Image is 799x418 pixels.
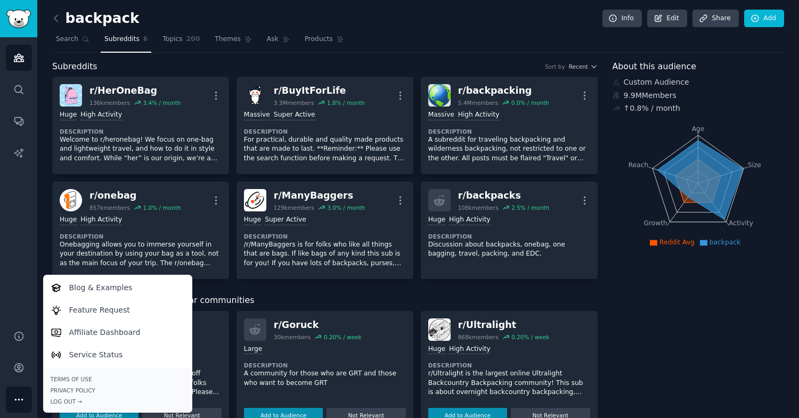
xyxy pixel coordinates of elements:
[60,135,222,163] p: Welcome to r/heronebag! We focus on one-bag and lightweight travel, and how to do it in style and...
[710,239,740,246] span: backpack
[237,182,413,279] a: ManyBaggersr/ManyBaggers129kmembers3.0% / monthHugeSuper ActiveDescription/r/ManyBaggers is for f...
[45,299,190,321] a: Feature Request
[428,128,590,135] dt: Description
[244,240,406,268] p: /r/ManyBaggers is for folks who like all things that are bags. If like bags of any kind this sub ...
[60,110,77,120] div: Huge
[60,84,82,106] img: HerOneBag
[458,333,499,341] div: 868k members
[421,182,598,279] a: r/backpacks108kmembers2.5% / monthHugeHigh ActivityDescriptionDiscussion about backpacks, onebag,...
[69,305,130,316] p: Feature Request
[511,204,549,211] div: 2.5 % / month
[89,84,181,97] div: r/ HerOneBag
[458,110,500,120] div: High Activity
[458,204,499,211] div: 108k members
[744,10,784,28] a: Add
[267,35,279,44] span: Ask
[729,219,753,227] tspan: Activity
[60,233,222,240] dt: Description
[647,10,687,28] a: Edit
[613,90,785,101] div: 9.9M Members
[569,63,588,70] span: Recent
[244,233,406,240] dt: Description
[628,161,648,168] tspan: Reach
[643,219,667,227] tspan: Growth
[80,215,122,225] div: High Activity
[244,369,406,388] p: A community for those who are GRT and those who want to become GRT
[428,318,451,341] img: Ultralight
[69,349,123,360] p: Service Status
[274,189,365,202] div: r/ ManyBaggers
[69,282,133,293] p: Blog & Examples
[613,60,696,73] span: About this audience
[244,362,406,369] dt: Description
[60,240,222,268] p: Onebagging allows you to immerse yourself in your destination by using your bag as a tool, not as...
[274,204,314,211] div: 129k members
[428,84,451,106] img: backpacking
[692,10,738,28] a: Share
[244,215,261,225] div: Huge
[274,99,314,106] div: 3.3M members
[458,84,549,97] div: r/ backpacking
[458,318,550,332] div: r/ Ultralight
[162,35,182,44] span: Topics
[104,35,140,44] span: Subreddits
[428,345,445,355] div: Huge
[428,135,590,163] p: A subreddit for traveling backpacking and wilderness backpacking, not restricted to one or the ot...
[244,84,266,106] img: BuyItForLife
[263,31,293,53] a: Ask
[186,35,200,44] span: 200
[45,321,190,343] a: Affiliate Dashboard
[89,204,130,211] div: 857k members
[428,369,590,397] p: r/Ultralight is the largest online Ultralight Backcountry Backpacking community! This sub is abou...
[324,333,362,341] div: 0.20 % / week
[244,345,262,355] div: Large
[143,35,148,44] span: 6
[60,189,82,211] img: onebag
[458,189,549,202] div: r/ backpacks
[52,60,97,73] span: Subreddits
[428,215,445,225] div: Huge
[89,99,130,106] div: 136k members
[244,189,266,211] img: ManyBaggers
[215,35,241,44] span: Themes
[45,343,190,366] a: Service Status
[244,110,270,120] div: Massive
[305,35,333,44] span: Products
[51,375,185,383] a: Terms of Use
[237,77,413,174] a: BuyItForLifer/BuyItForLife3.3Mmembers1.8% / monthMassiveSuper ActiveDescriptionFor practical, dur...
[428,233,590,240] dt: Description
[101,31,151,53] a: Subreddits6
[691,125,704,133] tspan: Age
[301,31,348,53] a: Products
[159,31,203,53] a: Topics200
[569,63,598,70] button: Recent
[511,99,549,106] div: 0.0 % / month
[327,204,365,211] div: 3.0 % / month
[52,31,93,53] a: Search
[51,387,185,394] a: Privacy Policy
[428,110,454,120] div: Massive
[52,182,229,279] a: onebagr/onebag857kmembers1.0% / monthHugeHigh ActivityDescriptionOnebagging allows you to immerse...
[428,240,590,259] p: Discussion about backpacks, onebag, one bagging, travel, packing, and EDC.
[60,128,222,135] dt: Description
[265,215,306,225] div: Super Active
[89,189,181,202] div: r/ onebag
[624,103,680,114] div: ↑ 0.8 % / month
[421,77,598,174] a: backpackingr/backpacking5.4Mmembers0.0% / monthMassiveHigh ActivityDescriptionA subreddit for tra...
[45,276,190,299] a: Blog & Examples
[602,10,642,28] a: Info
[449,345,491,355] div: High Activity
[659,239,695,246] span: Reddit Avg
[143,99,181,106] div: 3.4 % / month
[211,31,256,53] a: Themes
[274,318,362,332] div: r/ Goruck
[747,161,761,168] tspan: Size
[274,84,365,97] div: r/ BuyItForLife
[80,110,122,120] div: High Activity
[613,77,785,88] div: Custom Audience
[244,135,406,163] p: For practical, durable and quality made products that are made to last. **Reminder:** Please use ...
[51,398,185,405] div: Log Out →
[69,327,141,338] p: Affiliate Dashboard
[244,128,406,135] dt: Description
[327,99,365,106] div: 1.8 % / month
